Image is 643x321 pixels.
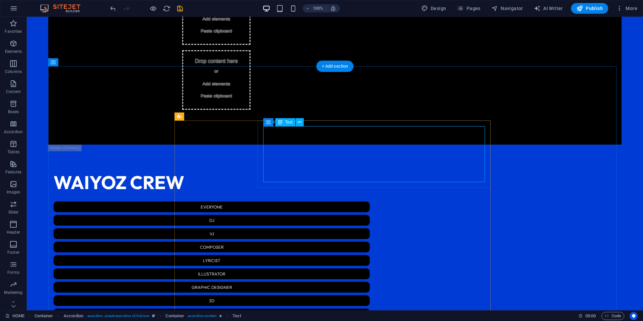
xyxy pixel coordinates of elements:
[6,89,21,94] p: Content
[5,49,22,54] p: Elements
[614,3,640,14] button: More
[7,250,19,255] p: Footer
[313,4,324,12] h6: 100%
[585,312,596,320] span: 00 00
[421,5,446,12] span: Design
[176,5,184,12] i: Save (Ctrl+S)
[109,5,117,12] i: Undo: Change text (Ctrl+Z)
[630,312,638,320] button: Usercentrics
[4,290,22,295] p: Marketing
[590,313,591,318] span: :
[34,312,53,320] span: Click to select. Double-click to edit
[219,314,222,318] i: Element contains an animation
[578,312,596,320] h6: Session time
[162,4,170,12] button: reload
[7,189,20,195] p: Images
[109,4,117,12] button: undo
[491,5,523,12] span: Navigator
[531,3,566,14] button: AI Writer
[7,230,20,235] p: Header
[601,312,624,320] button: Code
[4,129,23,135] p: Accordion
[7,270,19,275] p: Forms
[303,4,327,12] button: 100%
[171,10,208,19] span: Paste clipboard
[285,120,293,124] span: Text
[457,5,480,12] span: Pages
[176,4,184,12] button: save
[171,75,208,84] span: Paste clipboard
[7,149,19,155] p: Tables
[152,314,155,318] i: This element is a customizable preset
[187,312,216,320] span: . accordion-content
[571,3,608,14] button: Publish
[64,312,84,320] span: Click to select. Double-click to edit
[34,312,241,320] nav: breadcrumb
[5,29,22,34] p: Favorites
[576,5,603,12] span: Publish
[419,3,449,14] div: Design (Ctrl+Alt+Y)
[173,63,206,72] span: Add elements
[616,5,637,12] span: More
[5,69,22,74] p: Columns
[155,33,224,93] div: Drop content here
[86,312,149,320] span: . accordion .preset-accordion-v3-list-icon
[8,109,19,114] p: Boxes
[165,312,184,320] span: Click to select. Double-click to edit
[8,210,19,215] p: Slider
[604,312,621,320] span: Code
[419,3,449,14] button: Design
[534,5,563,12] span: AI Writer
[454,3,483,14] button: Pages
[5,169,21,175] p: Features
[232,312,241,320] span: Click to select. Double-click to edit
[5,312,24,320] a: Click to cancel selection. Double-click to open Pages
[489,3,526,14] button: Navigator
[316,61,354,72] div: + Add section
[39,4,89,12] img: Editor Logo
